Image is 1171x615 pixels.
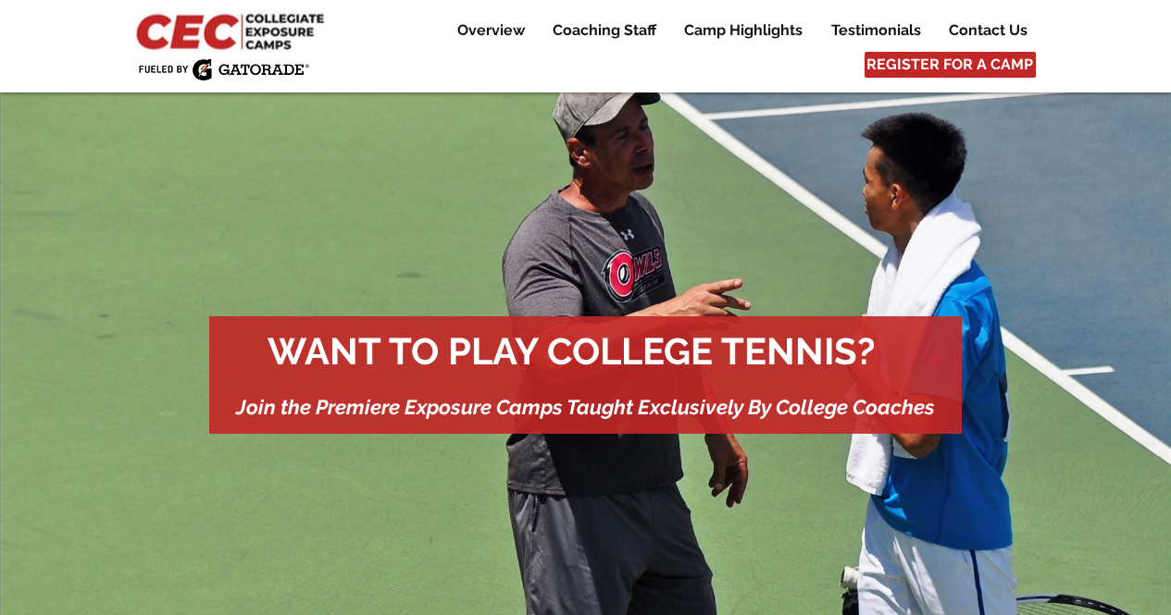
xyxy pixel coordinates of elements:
img: Fueled by Gatorade.png [138,58,309,80]
a: Contact Us [935,19,1040,42]
img: CEC Logo Primary_edited.jpg [132,9,332,52]
p: Coaching Staff [543,19,666,42]
a: Coaching Staff [539,19,669,42]
span: Join the Premiere Exposure Camps Taught Exclusively By College Coaches [236,395,935,419]
span: WANT TO PLAY COLLEGE TENNIS? [268,329,875,373]
a: Camp Highlights [670,19,816,42]
a: Overview [443,19,538,42]
span: REGISTER FOR A CAMP [866,55,1033,75]
p: Testimonials [822,19,930,42]
p: Contact Us [940,19,1037,42]
a: REGISTER FOR A CAMP [865,52,1036,78]
nav: Site [429,19,1040,42]
p: Camp Highlights [675,19,812,42]
a: Testimonials [817,19,934,42]
p: Overview [448,19,534,42]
